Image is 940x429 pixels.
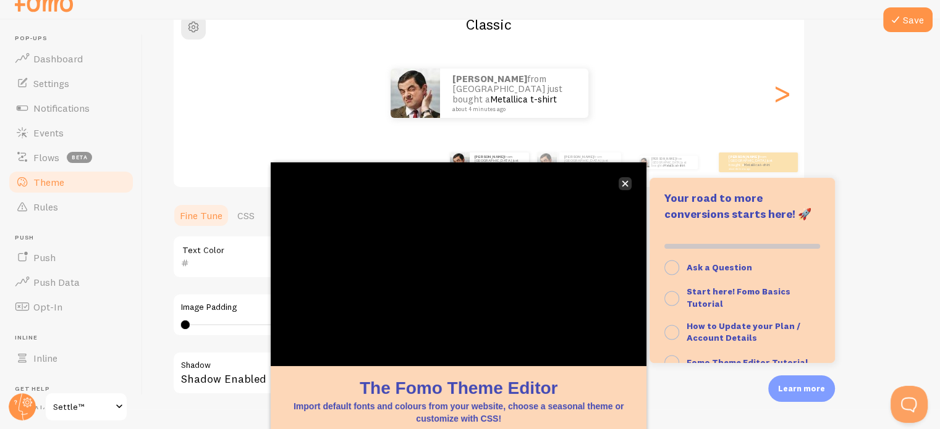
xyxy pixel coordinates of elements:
[450,152,470,172] img: Fomo
[778,383,825,394] p: Learn more
[687,357,808,368] strong: Fomo Theme Editor Tutorial
[650,281,835,315] button: Start here! Fomo Basics Tutorial
[650,315,835,349] button: How to Update your Plan / Account Details
[174,15,804,34] h2: Classic
[452,73,527,85] strong: [PERSON_NAME]
[729,167,777,170] small: about 4 minutes ago
[768,375,835,402] div: Learn more
[537,152,557,172] img: Fomo
[651,157,676,160] strong: [PERSON_NAME]
[650,178,835,363] div: Learn more
[7,346,135,370] a: Inline
[7,270,135,294] a: Push Data
[7,170,135,194] a: Theme
[33,77,69,90] span: Settings
[33,102,90,114] span: Notifications
[230,203,262,228] a: CSS
[391,69,440,118] img: Fomo
[286,376,632,400] h1: The Fomo Theme Editor
[664,164,685,167] a: Metallica t-shirt
[33,276,80,288] span: Push Data
[7,294,135,319] a: Opt-In
[33,352,57,364] span: Inline
[181,302,535,313] label: Image Padding
[44,392,128,422] a: Settle™
[774,49,789,138] div: Next slide
[452,74,576,112] p: from [GEOGRAPHIC_DATA] just bought a
[891,386,928,423] iframe: Help Scout Beacon - Open
[664,244,820,249] div: 0% of 100%
[33,251,56,264] span: Push
[490,93,557,105] a: Metallica t-shirt
[15,334,135,342] span: Inline
[564,154,616,170] p: from [GEOGRAPHIC_DATA] just bought a
[452,106,572,112] small: about 4 minutes ago
[475,154,524,170] p: from [GEOGRAPHIC_DATA] just bought a
[883,7,933,32] button: Save
[687,262,752,273] strong: Ask a Question
[7,194,135,219] a: Rules
[67,152,92,163] span: beta
[33,151,59,164] span: Flows
[33,301,62,313] span: Opt-In
[15,385,135,393] span: Get Help
[15,234,135,242] span: Push
[33,201,58,213] span: Rules
[15,35,135,43] span: Pop-ups
[33,127,64,139] span: Events
[619,177,632,190] button: close,
[53,399,112,414] span: Settle™
[650,254,835,281] button: Ask a Question
[7,120,135,145] a: Events
[7,145,135,170] a: Flows beta
[286,400,632,425] p: Import default fonts and colours from your website, choose a seasonal theme or customize with CSS!
[475,154,504,159] strong: [PERSON_NAME]
[33,52,83,65] span: Dashboard
[172,203,230,228] a: Fine Tune
[651,156,693,169] p: from [GEOGRAPHIC_DATA] just bought a
[639,157,649,167] img: Fomo
[743,162,770,167] a: Metallica t-shirt
[172,351,543,396] div: Shadow Enabled
[7,96,135,120] a: Notifications
[687,320,800,344] strong: How to Update your Plan / Account Details
[687,286,790,309] strong: Start here! Fomo Basics Tutorial
[7,245,135,270] a: Push
[7,46,135,71] a: Dashboard
[7,71,135,96] a: Settings
[664,190,820,222] p: Your road to more conversions starts here! 🚀
[650,349,835,377] button: Fomo Theme Editor Tutorial
[564,154,594,159] strong: [PERSON_NAME]
[33,176,64,188] span: Theme
[729,154,778,170] p: from [GEOGRAPHIC_DATA] just bought a
[729,154,758,159] strong: [PERSON_NAME]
